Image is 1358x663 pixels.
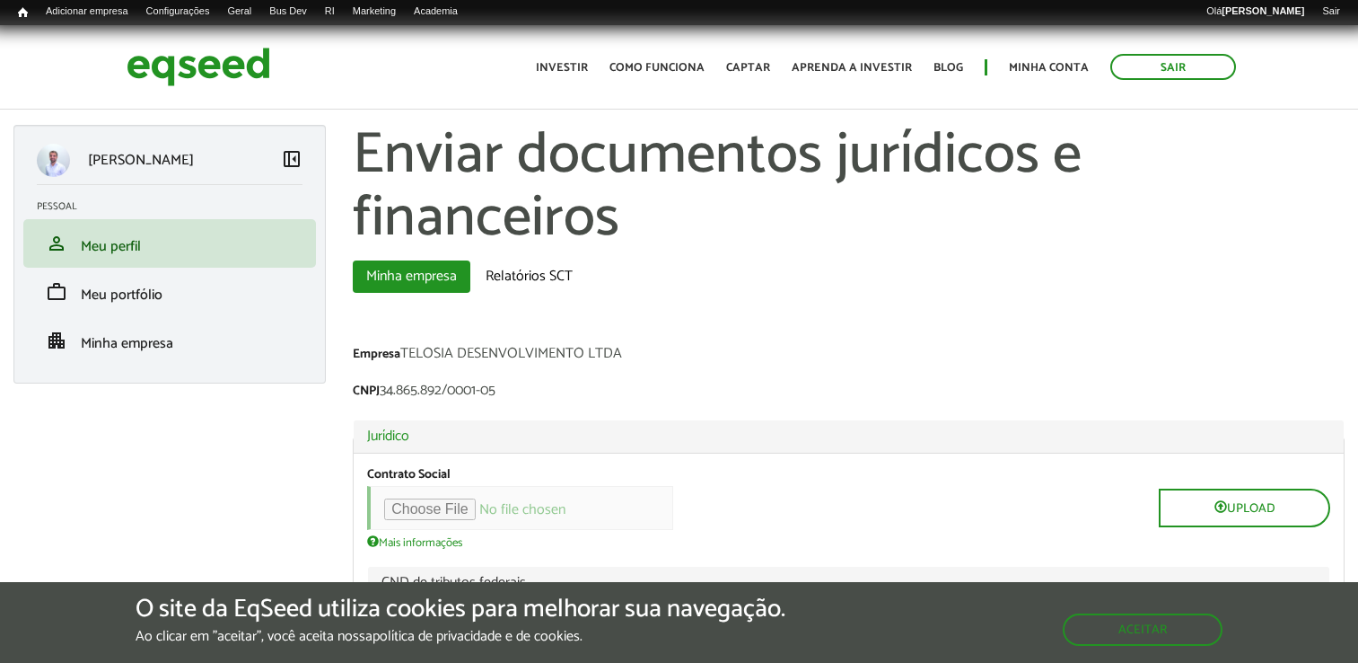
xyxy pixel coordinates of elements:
a: workMeu portfólio [37,281,302,303]
span: Início [18,6,28,19]
a: Início [9,4,37,22]
a: Sair [1313,4,1349,19]
a: Minha empresa [353,261,470,293]
a: personMeu perfil [37,233,302,254]
span: CND de tributos federais [381,576,1316,590]
a: RI [316,4,344,19]
span: Meu perfil [81,234,141,259]
a: Colapsar menu [281,148,302,173]
h5: O site da EqSeed utiliza cookies para melhorar sua navegação. [136,596,785,623]
a: Minha conta [1009,62,1089,74]
a: Marketing [344,4,405,19]
p: Ao clicar em "aceitar", você aceita nossa . [136,628,785,645]
h1: Enviar documentos jurídicos e financeiros [353,125,1345,252]
p: [PERSON_NAME] [88,152,194,169]
a: Bus Dev [260,4,316,19]
li: Meu portfólio [23,268,316,316]
a: Sair [1110,54,1236,80]
a: Academia [405,4,467,19]
h2: Pessoal [37,201,316,212]
a: política de privacidade e de cookies [372,630,580,644]
a: Blog [933,62,963,74]
span: apartment [46,330,67,351]
li: Minha empresa [23,316,316,365]
label: Contrato Social [367,469,451,482]
label: Empresa [353,349,400,361]
a: Geral [218,4,260,19]
li: Meu perfil [23,219,316,268]
label: CNPJ [353,385,380,398]
a: Olá[PERSON_NAME] [1197,4,1313,19]
a: Configurações [137,4,219,19]
span: person [46,233,67,254]
img: EqSeed [127,43,270,91]
a: apartmentMinha empresa [37,330,302,351]
strong: [PERSON_NAME] [1222,5,1304,16]
button: Upload [1159,489,1330,527]
span: left_panel_close [281,148,302,170]
a: Adicionar empresa [37,4,137,19]
a: Captar [726,62,770,74]
a: Jurídico [367,429,1330,444]
span: Meu portfólio [81,283,162,307]
div: 34.865.892/0001-05 [353,384,1345,402]
a: Como funciona [609,62,705,74]
span: work [46,281,67,303]
div: TELOSIA DESENVOLVIMENTO LTDA [353,347,1345,366]
a: Relatórios SCT [472,261,586,293]
span: Minha empresa [81,331,173,356]
button: Aceitar [1063,614,1222,646]
a: Investir [536,62,588,74]
a: Aprenda a investir [792,62,912,74]
a: Mais informações [367,535,462,549]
